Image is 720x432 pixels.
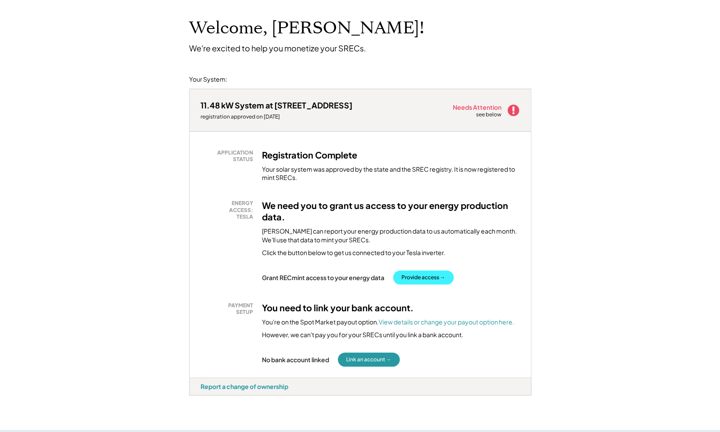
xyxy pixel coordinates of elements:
[262,227,520,244] div: [PERSON_NAME] can report your energy production data to us automatically each month. We'll use th...
[201,100,352,110] div: 11.48 kW System at [STREET_ADDRESS]
[189,43,366,53] div: We're excited to help you monetize your SRECs.
[262,318,514,327] div: You're on the Spot Market payout option.
[262,200,520,223] h3: We need you to grant us access to your energy production data.
[201,113,352,120] div: registration approved on [DATE]
[262,274,384,281] div: Grant RECmint access to your energy data
[262,165,520,182] div: Your solar system was approved by the state and the SREC registry. It is now registered to mint S...
[201,382,288,390] div: Report a change of ownership
[338,353,400,367] button: Link an account →
[262,356,329,364] div: No bank account linked
[189,18,424,39] h1: Welcome, [PERSON_NAME]!
[393,270,454,284] button: Provide access →
[262,149,357,161] h3: Registration Complete
[453,104,502,110] div: Needs Attention
[476,111,502,119] div: see below
[189,396,219,399] div: wnxfivvv - VA Distributed
[262,248,445,257] div: Click the button below to get us connected to your Tesla inverter.
[205,302,253,316] div: PAYMENT SETUP
[262,302,414,313] h3: You need to link your bank account.
[205,149,253,163] div: APPLICATION STATUS
[379,318,514,326] a: View details or change your payout option here.
[262,331,463,339] div: However, we can't pay you for your SRECs until you link a bank account.
[189,75,227,84] div: Your System:
[205,200,253,220] div: ENERGY ACCESS: TESLA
